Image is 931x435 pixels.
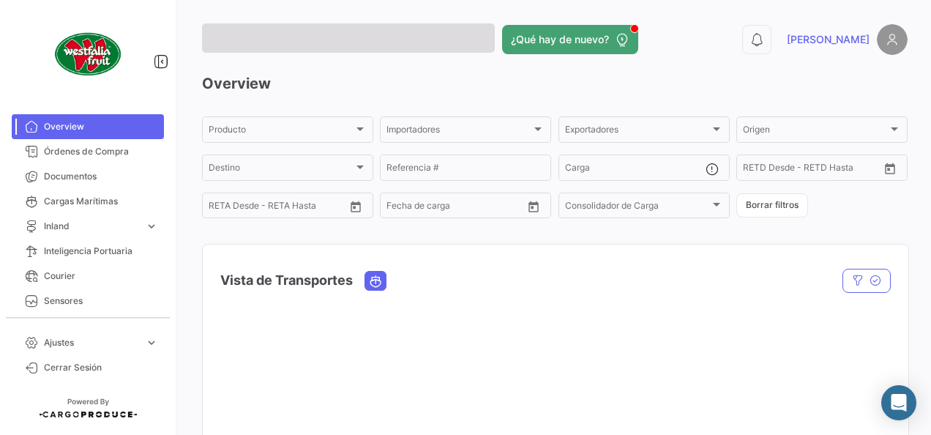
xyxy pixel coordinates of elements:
input: Hasta [779,165,845,175]
input: Desde [743,165,769,175]
input: Hasta [423,203,488,213]
a: Sensores [12,289,164,313]
span: Origen [743,127,888,137]
h3: Overview [202,73,908,94]
h4: Vista de Transportes [220,270,353,291]
input: Desde [386,203,413,213]
span: Cargas Marítimas [44,195,158,208]
a: Cargas Marítimas [12,189,164,214]
button: Borrar filtros [736,193,808,218]
a: Documentos [12,164,164,189]
span: expand_more [145,336,158,349]
input: Desde [209,203,235,213]
span: Inland [44,220,139,233]
input: Hasta [245,203,310,213]
span: Overview [44,120,158,133]
button: Ocean [365,272,386,290]
span: Documentos [44,170,158,183]
span: Cerrar Sesión [44,361,158,374]
span: ¿Qué hay de nuevo? [511,32,609,47]
span: Importadores [386,127,531,137]
span: Producto [209,127,354,137]
span: Ajustes [44,336,139,349]
span: Inteligencia Portuaria [44,245,158,258]
span: Consolidador de Carga [565,203,710,213]
button: Open calendar [345,196,367,218]
button: Open calendar [523,196,545,218]
img: client-50.png [51,18,124,91]
a: Inteligencia Portuaria [12,239,164,264]
span: Destino [209,165,354,175]
a: Courier [12,264,164,289]
span: [PERSON_NAME] [787,32,870,47]
span: expand_more [145,220,158,233]
span: Sensores [44,294,158,308]
button: Open calendar [879,157,901,179]
a: Órdenes de Compra [12,139,164,164]
span: Exportadores [565,127,710,137]
button: ¿Qué hay de nuevo? [502,25,638,54]
div: Abrir Intercom Messenger [881,385,916,420]
span: Órdenes de Compra [44,145,158,158]
img: placeholder-user.png [877,24,908,55]
a: Overview [12,114,164,139]
span: Courier [44,269,158,283]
